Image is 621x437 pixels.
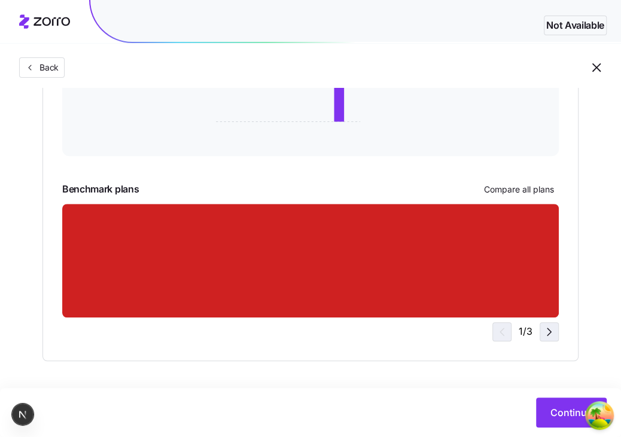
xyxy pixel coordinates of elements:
[62,182,139,197] span: Benchmark plans
[35,62,59,74] span: Back
[484,184,554,195] span: Compare all plans
[550,405,592,420] span: Continue
[536,398,607,427] button: Continue
[19,57,65,78] button: Back
[479,180,559,199] button: Compare all plans
[492,322,559,341] div: 1 / 3
[587,404,611,427] button: Open Tanstack query devtools
[546,18,604,33] span: Not Available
